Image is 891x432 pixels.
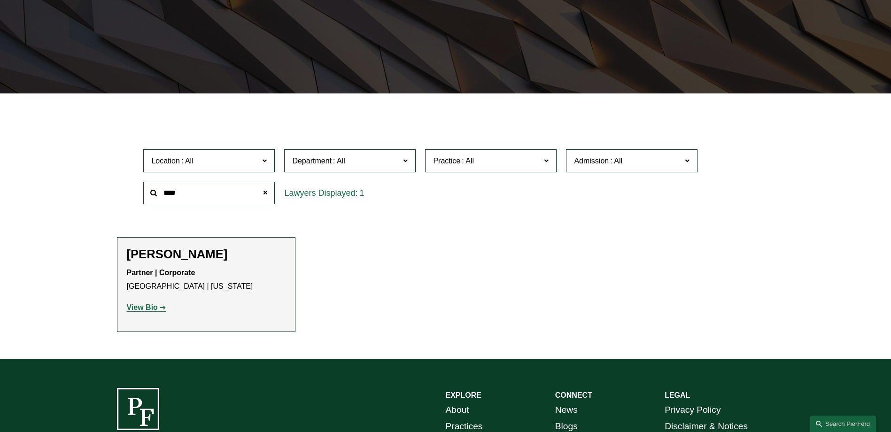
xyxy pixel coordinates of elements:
[555,402,578,418] a: News
[127,269,195,277] strong: Partner | Corporate
[292,157,332,165] span: Department
[127,247,286,262] h2: [PERSON_NAME]
[446,402,469,418] a: About
[359,188,364,198] span: 1
[665,402,721,418] a: Privacy Policy
[127,303,166,311] a: View Bio
[810,416,876,432] a: Search this site
[555,391,592,399] strong: CONNECT
[151,157,180,165] span: Location
[665,391,690,399] strong: LEGAL
[127,266,286,293] p: [GEOGRAPHIC_DATA] | [US_STATE]
[433,157,460,165] span: Practice
[127,303,158,311] strong: View Bio
[574,157,609,165] span: Admission
[446,391,481,399] strong: EXPLORE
